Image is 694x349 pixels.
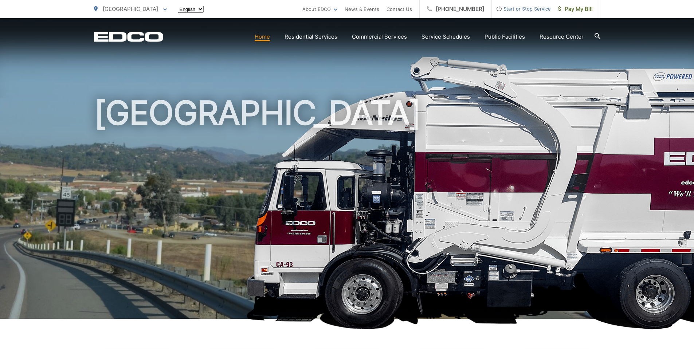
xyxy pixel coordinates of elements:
a: News & Events [345,5,379,13]
select: Select a language [178,6,204,13]
a: About EDCO [302,5,337,13]
span: Pay My Bill [558,5,593,13]
a: Contact Us [387,5,412,13]
h1: [GEOGRAPHIC_DATA] [94,95,600,325]
a: Service Schedules [422,32,470,41]
a: Home [255,32,270,41]
a: Commercial Services [352,32,407,41]
span: [GEOGRAPHIC_DATA] [103,5,158,12]
a: Resource Center [540,32,584,41]
a: EDCD logo. Return to the homepage. [94,32,163,42]
a: Residential Services [285,32,337,41]
a: Public Facilities [485,32,525,41]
